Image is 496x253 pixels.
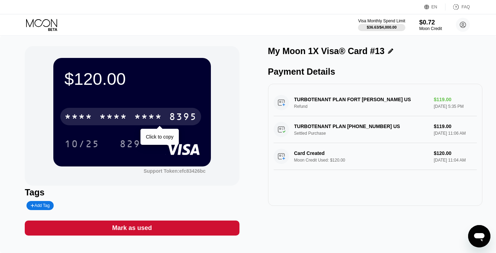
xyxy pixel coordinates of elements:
div: Tags [25,187,239,198]
div: Click to copy [146,134,173,140]
div: $0.72 [419,19,442,26]
div: EN [432,5,437,9]
div: 8395 [169,112,197,123]
div: FAQ [461,5,470,9]
div: Support Token:efc83426bc [144,168,206,174]
div: Moon Credit [419,26,442,31]
div: $36.63 / $4,000.00 [367,25,397,29]
div: Visa Monthly Spend Limit$36.63/$4,000.00 [358,18,405,31]
div: Visa Monthly Spend Limit [358,18,405,23]
div: 10/25 [64,139,99,150]
div: Support Token: efc83426bc [144,168,206,174]
div: EN [424,3,445,10]
div: 829 [120,139,140,150]
div: $0.72Moon Credit [419,19,442,31]
iframe: Button to launch messaging window [468,225,490,247]
div: $120.00 [64,69,200,89]
div: Mark as used [112,224,152,232]
div: Payment Details [268,67,482,77]
div: 10/25 [59,135,105,152]
div: My Moon 1X Visa® Card #13 [268,46,385,56]
div: Add Tag [26,201,54,210]
div: Mark as used [25,221,239,236]
div: FAQ [445,3,470,10]
div: Add Tag [31,203,49,208]
div: 829 [114,135,146,152]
